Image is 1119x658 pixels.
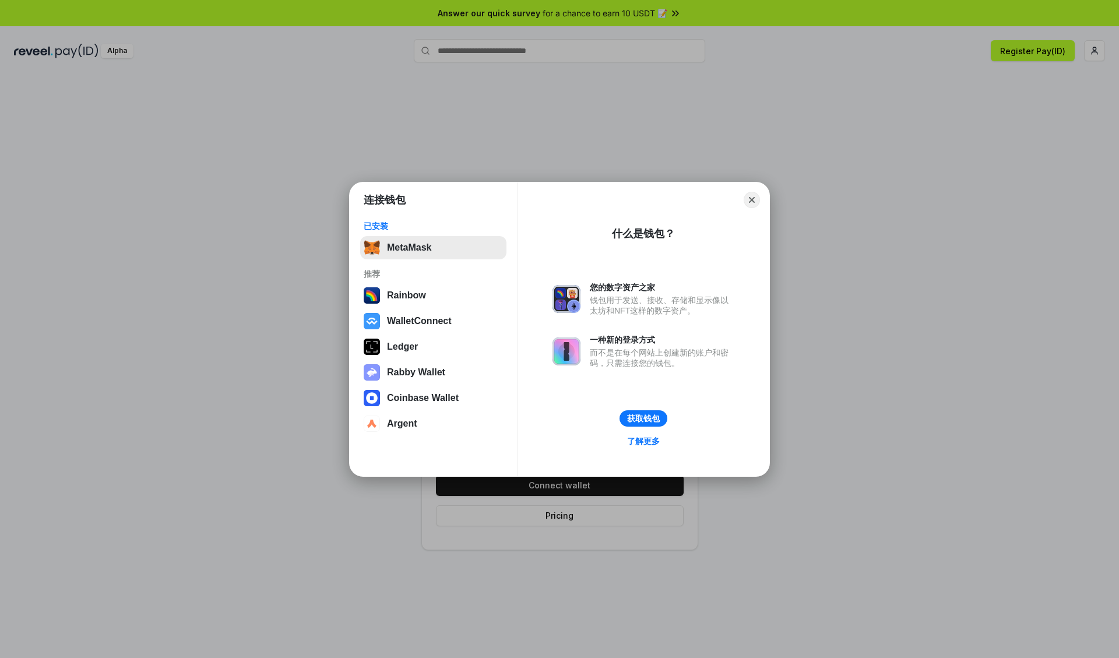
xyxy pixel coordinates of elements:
[360,236,506,259] button: MetaMask
[553,285,580,313] img: svg+xml,%3Csvg%20xmlns%3D%22http%3A%2F%2Fwww.w3.org%2F2000%2Fsvg%22%20fill%3D%22none%22%20viewBox...
[387,290,426,301] div: Rainbow
[364,339,380,355] img: svg+xml,%3Csvg%20xmlns%3D%22http%3A%2F%2Fwww.w3.org%2F2000%2Fsvg%22%20width%3D%2228%22%20height%3...
[620,434,667,449] a: 了解更多
[612,227,675,241] div: 什么是钱包？
[360,335,506,358] button: Ledger
[744,192,760,208] button: Close
[387,418,417,429] div: Argent
[360,361,506,384] button: Rabby Wallet
[627,436,660,446] div: 了解更多
[360,386,506,410] button: Coinbase Wallet
[360,284,506,307] button: Rainbow
[620,410,667,427] button: 获取钱包
[627,413,660,424] div: 获取钱包
[364,390,380,406] img: svg+xml,%3Csvg%20width%3D%2228%22%20height%3D%2228%22%20viewBox%3D%220%200%2028%2028%22%20fill%3D...
[364,193,406,207] h1: 连接钱包
[387,316,452,326] div: WalletConnect
[590,335,734,345] div: 一种新的登录方式
[364,287,380,304] img: svg+xml,%3Csvg%20width%3D%22120%22%20height%3D%22120%22%20viewBox%3D%220%200%20120%20120%22%20fil...
[387,242,431,253] div: MetaMask
[387,342,418,352] div: Ledger
[590,282,734,293] div: 您的数字资产之家
[364,313,380,329] img: svg+xml,%3Csvg%20width%3D%2228%22%20height%3D%2228%22%20viewBox%3D%220%200%2028%2028%22%20fill%3D...
[387,367,445,378] div: Rabby Wallet
[364,269,503,279] div: 推荐
[364,364,380,381] img: svg+xml,%3Csvg%20xmlns%3D%22http%3A%2F%2Fwww.w3.org%2F2000%2Fsvg%22%20fill%3D%22none%22%20viewBox...
[360,309,506,333] button: WalletConnect
[590,295,734,316] div: 钱包用于发送、接收、存储和显示像以太坊和NFT这样的数字资产。
[553,337,580,365] img: svg+xml,%3Csvg%20xmlns%3D%22http%3A%2F%2Fwww.w3.org%2F2000%2Fsvg%22%20fill%3D%22none%22%20viewBox...
[364,416,380,432] img: svg+xml,%3Csvg%20width%3D%2228%22%20height%3D%2228%22%20viewBox%3D%220%200%2028%2028%22%20fill%3D...
[364,240,380,256] img: svg+xml,%3Csvg%20fill%3D%22none%22%20height%3D%2233%22%20viewBox%3D%220%200%2035%2033%22%20width%...
[590,347,734,368] div: 而不是在每个网站上创建新的账户和密码，只需连接您的钱包。
[387,393,459,403] div: Coinbase Wallet
[360,412,506,435] button: Argent
[364,221,503,231] div: 已安装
